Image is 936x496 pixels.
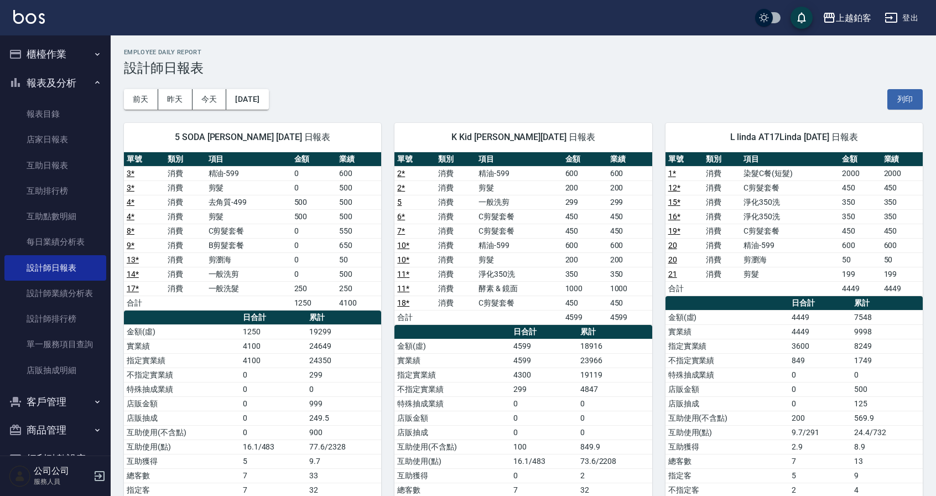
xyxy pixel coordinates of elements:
td: 24350 [306,353,381,368]
button: 上越鉑客 [818,7,876,29]
button: 商品管理 [4,416,106,445]
td: 消費 [703,166,741,180]
td: 500 [851,382,923,396]
td: 3600 [789,339,851,353]
td: 實業績 [124,339,240,353]
td: 0 [578,396,652,411]
td: 24.4/732 [851,425,923,440]
td: 消費 [165,267,206,281]
td: 0 [578,425,652,440]
td: 0 [578,411,652,425]
td: 消費 [165,224,206,238]
td: 450 [839,180,881,195]
th: 類別 [703,152,741,167]
td: 450 [881,224,923,238]
td: 不指定實業績 [124,368,240,382]
td: 7 [240,468,307,483]
td: 4599 [563,310,607,324]
td: 剪瀏海 [741,252,839,267]
td: 合計 [665,281,703,296]
td: 13 [851,454,923,468]
table: a dense table [124,152,381,311]
td: 消費 [435,209,476,224]
td: 消費 [703,252,741,267]
td: 350 [839,209,881,224]
a: 20 [668,255,677,264]
th: 業績 [607,152,652,167]
td: 350 [563,267,607,281]
td: 18916 [578,339,652,353]
td: 精油-599 [476,238,562,252]
td: 999 [306,396,381,411]
a: 每日業績分析表 [4,229,106,255]
td: 4449 [789,324,851,339]
td: 店販金額 [124,396,240,411]
a: 設計師排行榜 [4,306,106,332]
td: 消費 [435,296,476,310]
td: C剪髮套餐 [476,224,562,238]
td: 特殊抽成業績 [394,396,511,411]
td: 剪髮 [476,252,562,267]
td: 8249 [851,339,923,353]
td: 450 [607,209,652,224]
td: 4100 [240,339,307,353]
td: 350 [607,267,652,281]
th: 類別 [435,152,476,167]
table: a dense table [665,152,923,296]
td: 互助使用(不含點) [665,411,789,425]
td: 4449 [881,281,923,296]
th: 日合計 [511,325,578,339]
td: 600 [607,238,652,252]
td: 250 [336,281,381,296]
td: 450 [839,224,881,238]
a: 21 [668,270,677,278]
td: 消費 [165,180,206,195]
a: 單一服務項目查詢 [4,332,106,357]
th: 日合計 [789,296,851,311]
td: 一般洗髮 [206,281,292,296]
img: Person [9,465,31,487]
td: 7 [789,454,851,468]
td: 450 [607,296,652,310]
td: 450 [607,224,652,238]
td: 互助獲得 [124,454,240,468]
td: 23966 [578,353,652,368]
td: 450 [563,296,607,310]
th: 項目 [741,152,839,167]
td: 店販抽成 [124,411,240,425]
td: C剪髮套餐 [476,296,562,310]
td: 0 [292,166,336,180]
td: 600 [563,238,607,252]
td: 0 [240,425,307,440]
td: 消費 [435,180,476,195]
td: 1250 [240,324,307,339]
td: 200 [607,252,652,267]
td: 250 [292,281,336,296]
td: 互助使用(點) [665,425,789,440]
td: 剪髮 [206,180,292,195]
td: 2.9 [789,440,851,454]
td: 實業績 [665,324,789,339]
td: 19299 [306,324,381,339]
td: 一般洗剪 [476,195,562,209]
button: 前天 [124,89,158,110]
td: 199 [881,267,923,281]
td: 消費 [165,238,206,252]
td: 0 [240,411,307,425]
td: 450 [881,180,923,195]
th: 金額 [292,152,336,167]
td: 0 [511,396,578,411]
td: 77.6/2328 [306,440,381,454]
td: 9.7/291 [789,425,851,440]
th: 單號 [665,152,703,167]
td: 指定客 [665,468,789,483]
div: 上越鉑客 [836,11,871,25]
td: 600 [563,166,607,180]
th: 項目 [206,152,292,167]
td: 染髮C餐(短髮) [741,166,839,180]
td: 互助獲得 [394,468,511,483]
a: 店家日報表 [4,127,106,152]
td: B剪髮套餐 [206,238,292,252]
h3: 設計師日報表 [124,60,923,76]
td: 0 [240,382,307,396]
